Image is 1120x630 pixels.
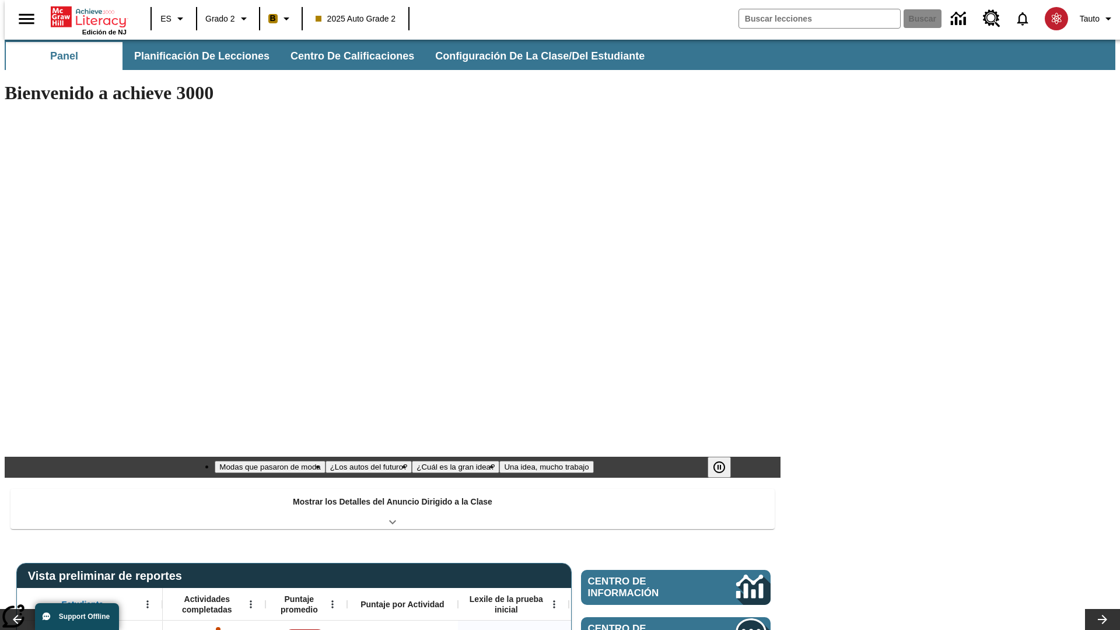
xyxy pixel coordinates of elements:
span: Puntaje promedio [271,594,327,615]
body: Máximo 600 caracteres Presiona Escape para desactivar la barra de herramientas Presiona Alt + F10... [5,9,170,20]
span: Tauto [1080,13,1100,25]
button: Diapositiva 1 Modas que pasaron de moda [215,461,325,473]
span: Edición de NJ [82,29,127,36]
p: Mostrar los Detalles del Anuncio Dirigido a la Clase [293,496,492,508]
button: Panel [6,42,123,70]
span: 2025 Auto Grade 2 [316,13,396,25]
span: Estudiante [62,599,104,610]
span: Puntaje por Actividad [360,599,444,610]
span: Vista preliminar de reportes [28,569,188,583]
div: Mostrar los Detalles del Anuncio Dirigido a la Clase [10,489,775,529]
div: Pausar [708,457,743,478]
a: Centro de información [944,3,976,35]
button: Abrir menú [242,596,260,613]
button: Diapositiva 3 ¿Cuál es la gran idea? [412,461,499,473]
button: Diapositiva 2 ¿Los autos del futuro? [325,461,412,473]
button: Diapositiva 4 Una idea, mucho trabajo [499,461,593,473]
a: Portada [51,5,127,29]
button: Abrir menú [139,596,156,613]
button: Planificación de lecciones [125,42,279,70]
span: B [270,11,276,26]
span: Actividades completadas [169,594,246,615]
div: Portada [51,4,127,36]
button: Grado: Grado 2, Elige un grado [201,8,256,29]
button: Configuración de la clase/del estudiante [426,42,654,70]
span: Panel [50,50,78,63]
button: Abrir el menú lateral [9,2,44,36]
span: Support Offline [59,612,110,621]
button: Abrir menú [545,596,563,613]
div: Subbarra de navegación [5,40,1115,70]
span: Centro de calificaciones [290,50,414,63]
span: Configuración de la clase/del estudiante [435,50,645,63]
button: Support Offline [35,603,119,630]
button: Lenguaje: ES, Selecciona un idioma [155,8,192,29]
button: Perfil/Configuración [1075,8,1120,29]
a: Centro de recursos, Se abrirá en una pestaña nueva. [976,3,1007,34]
span: Planificación de lecciones [134,50,269,63]
span: Lexile de la prueba inicial [464,594,549,615]
button: Carrusel de lecciones, seguir [1085,609,1120,630]
div: Subbarra de navegación [5,42,655,70]
button: Pausar [708,457,731,478]
a: Centro de información [581,570,771,605]
img: avatar image [1045,7,1068,30]
h1: Bienvenido a achieve 3000 [5,82,780,104]
a: Notificaciones [1007,3,1038,34]
button: Boost El color de la clase es anaranjado claro. Cambiar el color de la clase. [264,8,298,29]
input: Buscar campo [739,9,900,28]
span: Centro de información [588,576,697,599]
button: Centro de calificaciones [281,42,423,70]
span: ES [160,13,171,25]
span: Grado 2 [205,13,235,25]
button: Abrir menú [324,596,341,613]
button: Escoja un nuevo avatar [1038,3,1075,34]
